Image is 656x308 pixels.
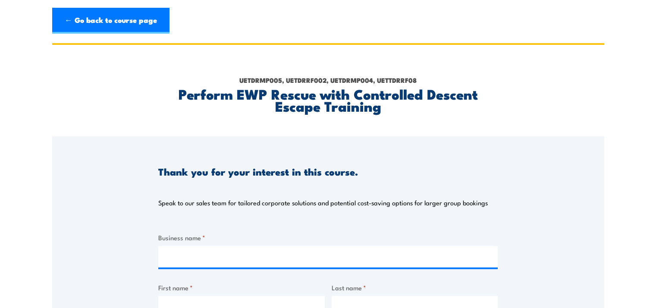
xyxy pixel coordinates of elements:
h2: Perform EWP Rescue with Controlled Descent Escape Training [158,88,498,112]
a: ← Go back to course page [52,8,169,34]
label: First name [158,283,325,292]
p: UETDRMP005, UETDRRF002, UETDRMP004, UETTDRRF08 [158,75,498,85]
label: Business name [158,233,498,242]
label: Last name [332,283,498,292]
h3: Thank you for your interest in this course. [158,167,358,176]
p: Speak to our sales team for tailored corporate solutions and potential cost-saving options for la... [158,198,488,207]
